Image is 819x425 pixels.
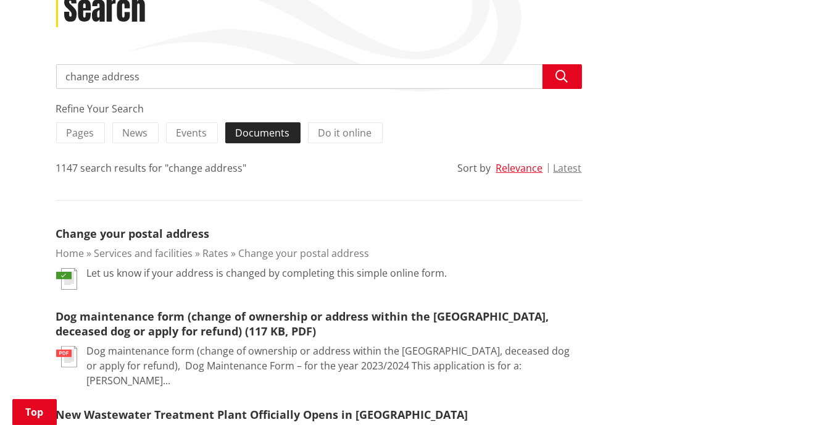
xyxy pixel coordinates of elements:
a: Rates [203,246,229,260]
button: Latest [554,162,582,174]
p: Dog maintenance form (change of ownership or address within the [GEOGRAPHIC_DATA], deceased dog o... [87,343,582,388]
span: Documents [236,126,290,140]
span: Pages [67,126,94,140]
input: Search input [56,64,582,89]
a: Change your postal address [239,246,370,260]
span: Events [177,126,207,140]
img: document-form.svg [56,268,77,290]
div: Sort by [458,161,491,175]
a: Services and facilities [94,246,193,260]
span: News [123,126,148,140]
a: Home [56,246,85,260]
img: document-pdf.svg [56,346,77,368]
a: Dog maintenance form (change of ownership or address within the [GEOGRAPHIC_DATA], deceased dog o... [56,309,549,339]
div: Refine Your Search [56,101,582,116]
button: Relevance [496,162,543,174]
a: New Wastewater Treatment Plant Officially Opens in [GEOGRAPHIC_DATA] [56,407,468,422]
a: Top [12,399,57,425]
iframe: Messenger Launcher [762,373,807,418]
a: Change your postal address [56,226,210,241]
div: 1147 search results for "change address" [56,161,247,175]
p: Let us know if your address is changed by completing this simple online form. [87,266,447,280]
span: Do it online [318,126,372,140]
